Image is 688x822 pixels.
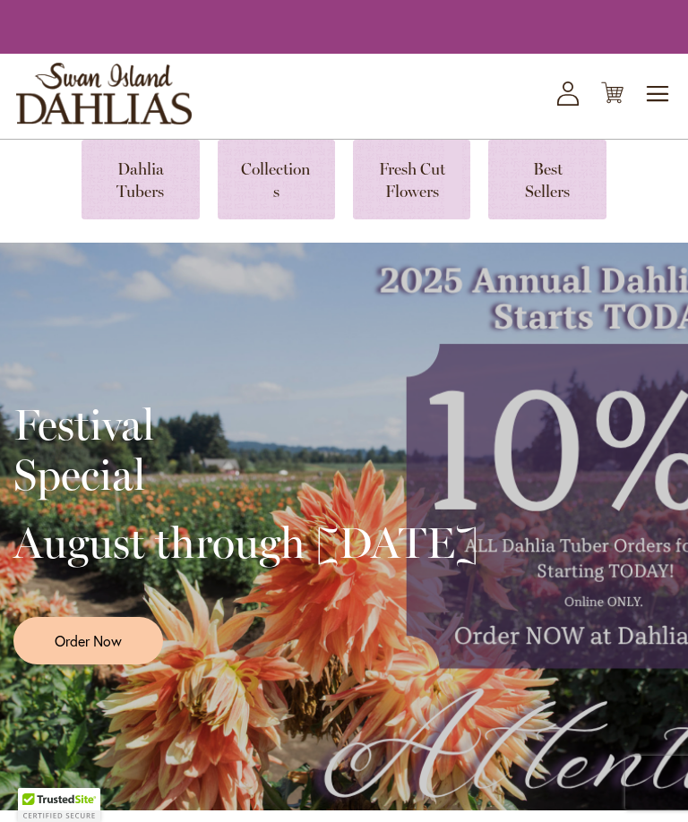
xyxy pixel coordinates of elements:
h2: Festival Special [13,399,478,500]
a: Order Now [13,617,163,664]
a: store logo [16,63,192,124]
span: Order Now [55,630,122,651]
h2: August through [DATE] [13,518,478,568]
